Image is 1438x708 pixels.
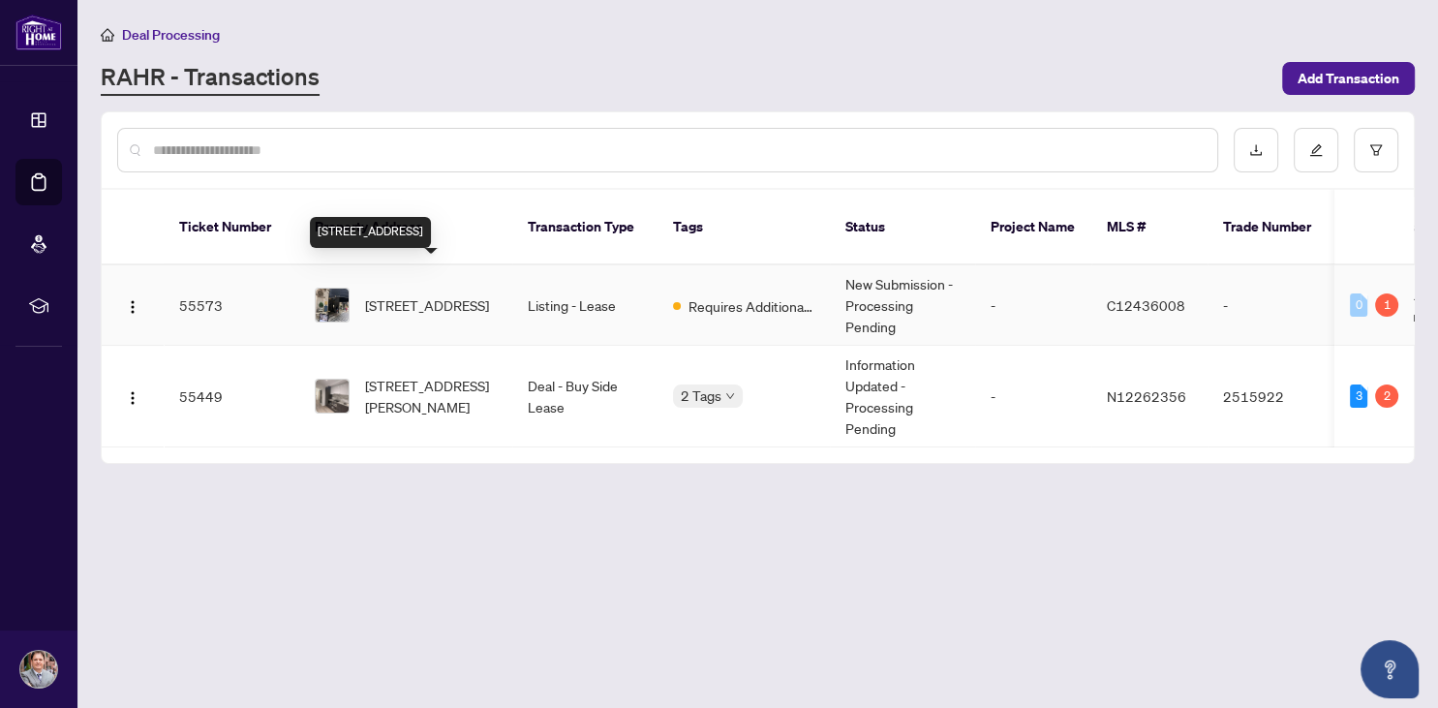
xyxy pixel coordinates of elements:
[681,385,721,407] span: 2 Tags
[365,375,497,417] span: [STREET_ADDRESS][PERSON_NAME]
[725,391,735,401] span: down
[15,15,62,50] img: logo
[1294,128,1338,172] button: edit
[830,190,975,265] th: Status
[299,190,512,265] th: Property Address
[512,190,658,265] th: Transaction Type
[1107,387,1186,405] span: N12262356
[20,651,57,688] img: Profile Icon
[101,28,114,42] span: home
[1350,293,1367,317] div: 0
[101,61,320,96] a: RAHR - Transactions
[117,381,148,412] button: Logo
[1234,128,1278,172] button: download
[512,346,658,447] td: Deal - Buy Side Lease
[975,265,1091,346] td: -
[830,265,975,346] td: New Submission - Processing Pending
[1298,63,1399,94] span: Add Transaction
[125,390,140,406] img: Logo
[316,380,349,413] img: thumbnail-img
[1208,190,1343,265] th: Trade Number
[658,190,830,265] th: Tags
[1375,385,1398,408] div: 2
[1361,640,1419,698] button: Open asap
[1249,143,1263,157] span: download
[1208,265,1343,346] td: -
[1309,143,1323,157] span: edit
[1208,346,1343,447] td: 2515922
[316,289,349,322] img: thumbnail-img
[1107,296,1185,314] span: C12436008
[1350,385,1367,408] div: 3
[125,299,140,315] img: Logo
[1369,143,1383,157] span: filter
[975,190,1091,265] th: Project Name
[365,294,489,316] span: [STREET_ADDRESS]
[310,217,431,248] div: [STREET_ADDRESS]
[688,295,814,317] span: Requires Additional Docs
[1354,128,1398,172] button: filter
[117,290,148,321] button: Logo
[164,346,299,447] td: 55449
[1282,62,1415,95] button: Add Transaction
[164,265,299,346] td: 55573
[122,26,220,44] span: Deal Processing
[512,265,658,346] td: Listing - Lease
[1091,190,1208,265] th: MLS #
[975,346,1091,447] td: -
[830,346,975,447] td: Information Updated - Processing Pending
[1375,293,1398,317] div: 1
[164,190,299,265] th: Ticket Number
